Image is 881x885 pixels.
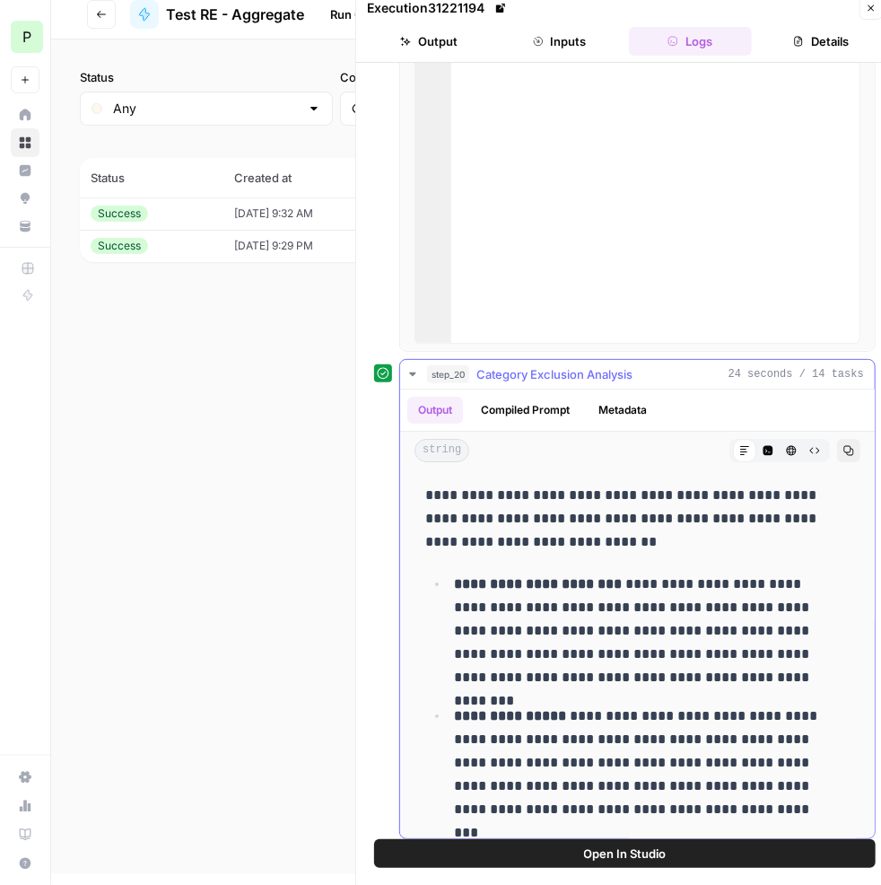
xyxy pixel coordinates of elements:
button: Metadata [588,397,658,424]
span: string [414,439,469,462]
label: Columns [340,68,593,86]
span: 24 seconds / 14 tasks [728,366,864,382]
span: step_20 [427,365,469,383]
a: Browse [11,128,39,157]
th: Created at [223,158,406,197]
th: Status [80,158,223,197]
button: Help + Support [11,849,39,878]
td: [DATE] 9:29 PM [223,230,406,262]
a: Insights [11,156,39,185]
input: Any [113,100,300,118]
span: Test RE - Aggregate [166,4,304,25]
span: Open In Studio [584,845,667,863]
div: 24 seconds / 14 tasks [400,390,875,838]
button: Open In Studio [374,839,876,868]
button: Workspace: Paragon [11,14,39,59]
a: Home [11,101,39,129]
button: Compiled Prompt [470,397,580,424]
a: Your Data [11,212,39,241]
button: Output [367,27,491,56]
div: Success [91,206,148,222]
span: Category Exclusion Analysis [476,365,632,383]
button: Logs [629,27,753,56]
a: Settings [11,763,39,792]
a: Opportunities [11,184,39,213]
td: [DATE] 9:32 AM [223,197,406,230]
button: 24 seconds / 14 tasks [400,360,875,389]
a: Usage [11,792,39,820]
div: Success [91,238,148,254]
span: (2 records) [80,126,852,158]
button: Inputs [498,27,622,56]
label: Status [80,68,333,86]
a: Learning Hub [11,820,39,849]
span: P [22,26,31,48]
button: Output [407,397,463,424]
